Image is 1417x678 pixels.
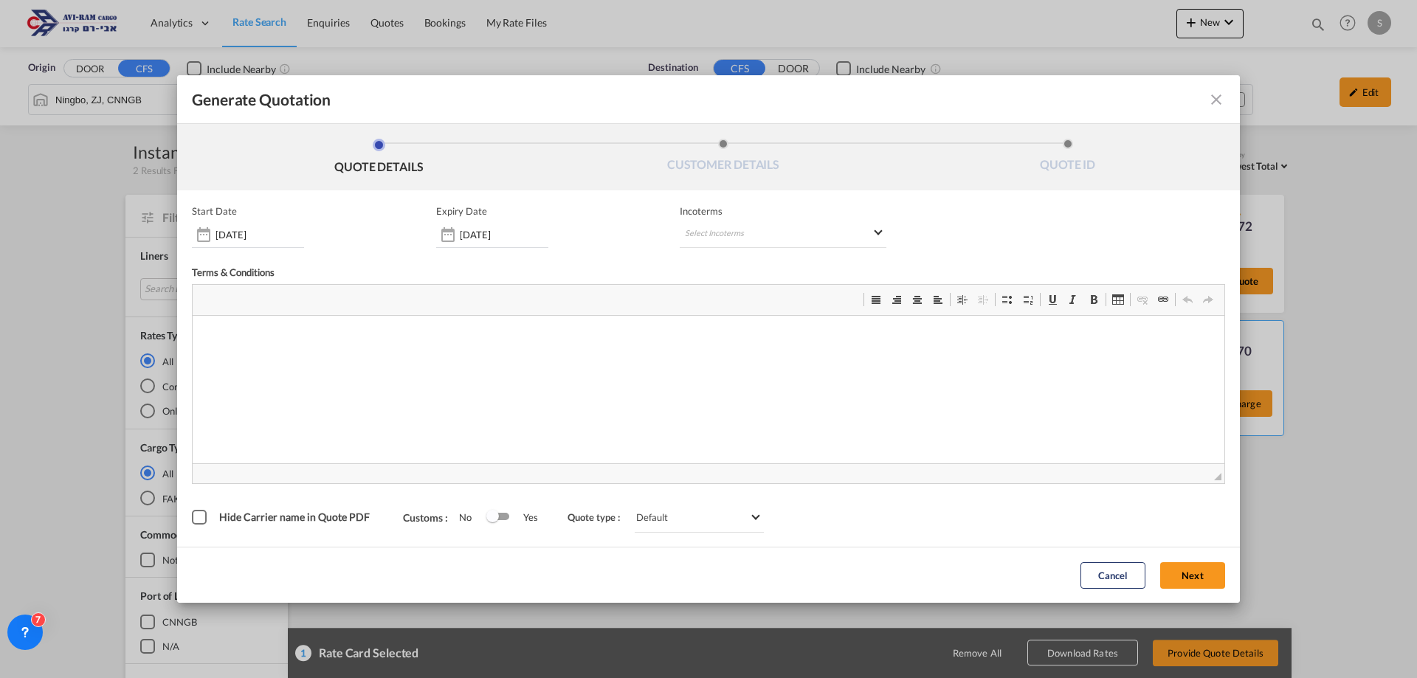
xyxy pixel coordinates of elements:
[486,506,508,528] md-switch: Switch 1
[886,290,907,309] a: יישור לימין
[680,205,886,217] span: Incoterms
[1153,290,1173,309] a: הוספת/עריכת קישור (Ctrl+K)
[907,290,928,309] a: מרכז
[1042,290,1063,309] a: קו תחתון (Ctrl+U)
[216,229,304,241] input: Start date
[193,316,1224,463] iframe: עורך טקסט עשיר, editor2
[1080,562,1145,589] button: Cancel
[436,205,487,217] p: Expiry Date
[508,511,538,523] span: Yes
[1177,290,1198,309] a: חזרה על צעד אחרון (Ctrl+Y)
[1214,473,1221,480] span: יש לגרור בכדי לשנות את הגודל
[177,75,1240,603] md-dialog: Generate QuotationQUOTE ...
[459,511,486,523] span: No
[866,290,886,309] a: יישור לשוליים
[1132,290,1153,309] a: הסרת הקישור
[1108,290,1128,309] a: טבלה
[1083,290,1104,309] a: מודגש (Ctrl+B)
[952,290,973,309] a: הגדלת הזחה
[219,511,370,523] span: Hide Carrier name in Quote PDF
[192,90,331,109] span: Generate Quotation
[636,511,668,523] div: Default
[192,266,708,284] div: Terms & Conditions
[568,511,631,523] span: Quote type :
[1198,290,1218,309] a: ביטול צעד אחרון (Ctrl+Z)
[928,290,948,309] a: יישור לשמאל
[192,510,373,525] md-checkbox: Hide Carrier name in Quote PDF
[551,139,896,179] li: CUSTOMER DETAILS
[1063,290,1083,309] a: נטוי (Ctrl+I)
[997,290,1018,309] a: רשימת נקודות
[973,290,993,309] a: הקטנת הזחה
[895,139,1240,179] li: QUOTE ID
[460,229,548,241] input: Expiry date
[207,139,551,179] li: QUOTE DETAILS
[1160,562,1225,589] button: Next
[192,205,237,217] p: Start Date
[403,511,459,524] span: Customs :
[680,221,886,248] md-select: Select Incoterms
[1018,290,1038,309] a: רשימה ממוספרת
[1207,91,1225,108] md-icon: icon-close fg-AAA8AD cursor m-0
